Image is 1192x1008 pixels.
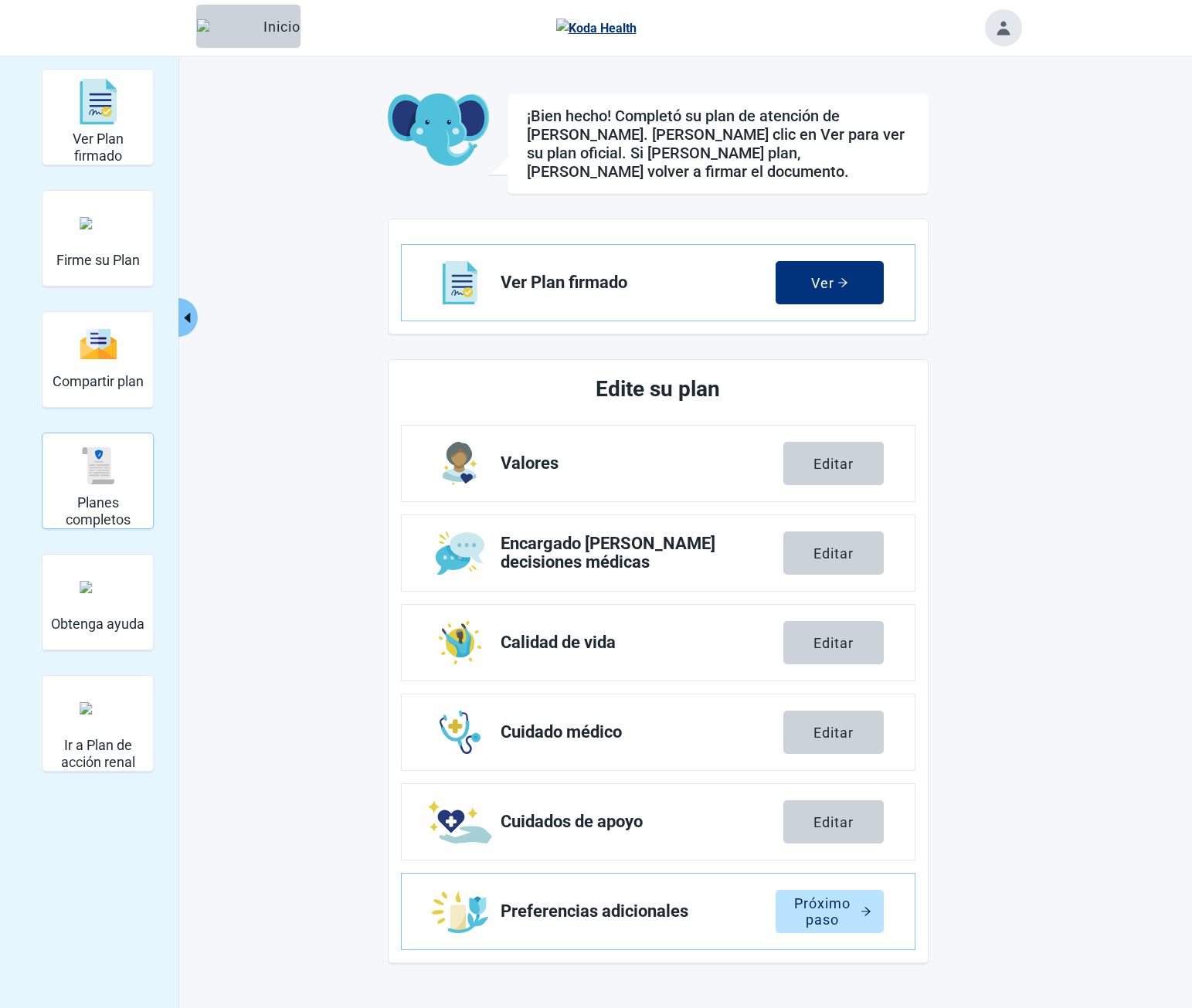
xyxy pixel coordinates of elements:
h2: Obtenga ayuda [51,616,144,633]
main: Main content [295,93,1021,963]
div: Obtenga ayuda [42,554,154,650]
div: Planes completos [42,433,154,529]
img: person-question.svg [80,581,117,593]
img: svg%3e [80,79,117,125]
a: Editar Cuidado médico section [402,694,915,770]
button: Toggle account menu [985,9,1022,46]
span: Encargado [PERSON_NAME] decisiones médicas [501,535,783,572]
div: Ir a Plan de acción renal [42,675,154,772]
span: Preferencias adicionales [501,902,776,921]
img: Koda Elephant [388,93,489,168]
img: svg%3e [80,328,117,361]
div: Firme su Plan [42,190,154,287]
button: Editar [783,711,884,754]
span: arrow-right [837,277,848,288]
div: Inicio [209,19,288,34]
span: Calidad de vida [501,633,783,652]
img: Koda Health [556,19,637,38]
h2: Edite su plan [459,372,857,406]
a: Editar Valores section [402,426,915,501]
a: Editar Preferencias adicionales section [402,874,915,949]
button: ElephantInicio [196,5,301,48]
h2: Compartir plan [53,373,144,390]
img: Elephant [197,19,257,33]
h2: Planes completos [49,494,147,528]
img: kidney_action_plan.svg [80,702,117,714]
button: Editar [783,800,884,843]
div: Editar [813,545,854,561]
img: make_plan_official.svg [80,217,117,229]
div: Ver [811,275,848,290]
div: Ver Plan firmado [42,69,154,165]
a: Editar Cuidados de apoyo section [402,784,915,860]
button: Próximo pasoarrow-right [776,890,884,933]
span: Valores [501,454,783,473]
h2: Ir a Plan de acción renal [49,737,147,770]
div: Editar [813,814,854,830]
button: Contraer menú [178,298,198,337]
span: arrow-right [861,906,871,917]
span: Cuidado médico [501,723,783,742]
img: svg%3e [80,447,117,484]
span: Cuidados de apoyo [501,813,783,831]
a: Editar Calidad de vida section [402,605,915,680]
button: Editar [783,621,884,664]
div: Editar [813,456,854,471]
div: Editar [813,635,854,650]
button: Editar [783,531,884,575]
h1: ¡Bien hecho! Completó su plan de atención de [PERSON_NAME]. [PERSON_NAME] clic en Ver para ver su... [527,107,909,181]
span: caret-left [180,311,195,325]
h2: Firme su Plan [56,252,140,269]
div: Editar [813,725,854,740]
span: Ver Plan firmado [501,273,776,292]
a: Ver Ver Plan firmado section [402,245,915,321]
h2: Ver Plan firmado [49,131,147,164]
button: Verarrow-right [776,261,884,304]
div: Próximo paso [788,904,871,919]
a: Editar Encargado de tomar decisiones médicas section [402,515,915,591]
button: Editar [783,442,884,485]
div: Compartir plan [42,311,154,408]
